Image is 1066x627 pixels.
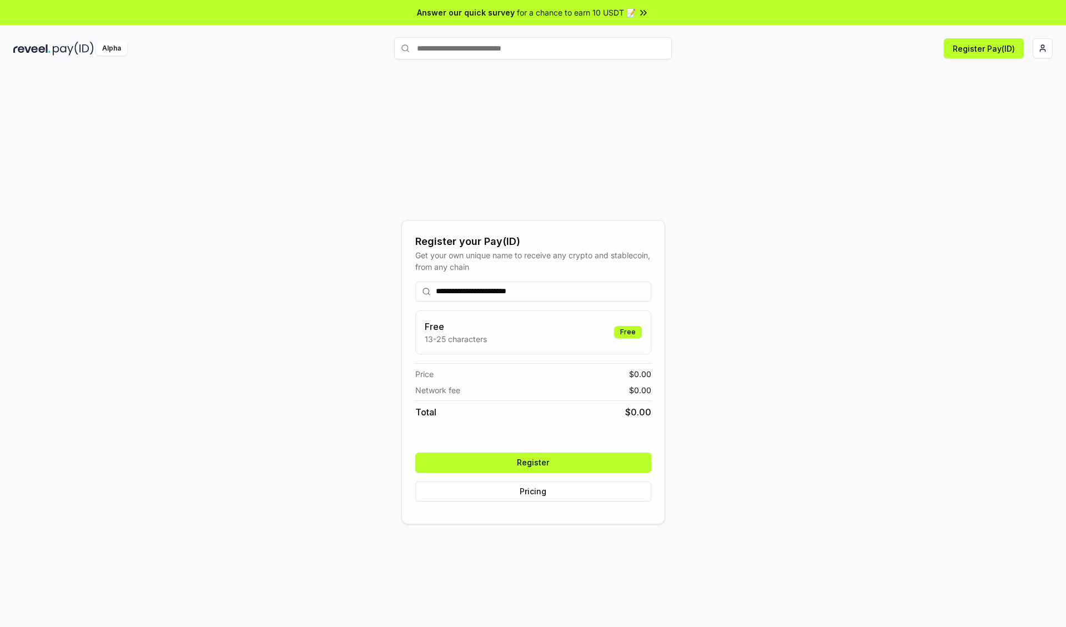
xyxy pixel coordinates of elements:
[415,234,651,249] div: Register your Pay(ID)
[425,333,487,345] p: 13-25 characters
[96,42,127,56] div: Alpha
[13,42,51,56] img: reveel_dark
[625,405,651,419] span: $ 0.00
[415,249,651,273] div: Get your own unique name to receive any crypto and stablecoin, from any chain
[415,481,651,501] button: Pricing
[517,7,636,18] span: for a chance to earn 10 USDT 📝
[425,320,487,333] h3: Free
[944,38,1024,58] button: Register Pay(ID)
[629,368,651,380] span: $ 0.00
[415,405,436,419] span: Total
[415,384,460,396] span: Network fee
[417,7,515,18] span: Answer our quick survey
[629,384,651,396] span: $ 0.00
[53,42,94,56] img: pay_id
[415,368,434,380] span: Price
[415,453,651,473] button: Register
[614,326,642,338] div: Free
